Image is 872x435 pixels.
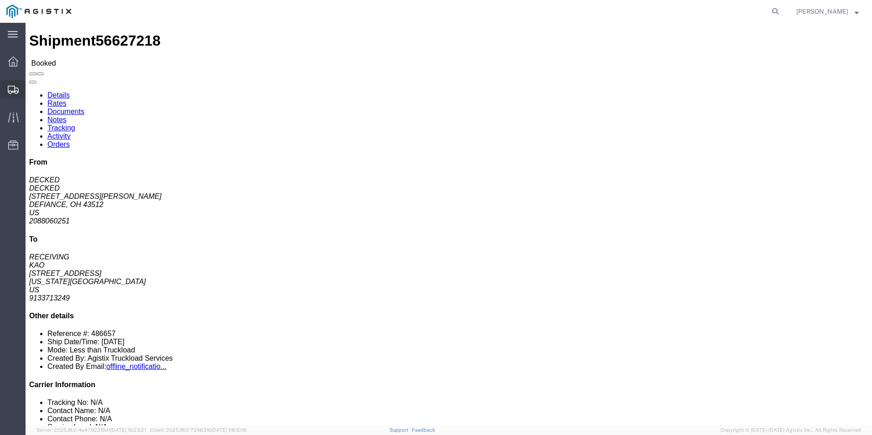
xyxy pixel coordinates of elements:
span: Copyright © [DATE]-[DATE] Agistix Inc., All Rights Reserved [721,426,861,434]
button: [PERSON_NAME] [796,6,859,17]
iframe: FS Legacy Container [26,23,872,425]
span: [DATE] 08:10:16 [211,427,247,433]
span: Client: 2025.18.0-7346316 [150,427,247,433]
a: Support [389,427,412,433]
span: Server: 2025.18.0-4e47823f9d1 [36,427,146,433]
span: [DATE] 10:23:21 [110,427,146,433]
img: logo [6,5,71,18]
a: Feedback [412,427,435,433]
span: Corey Keys [796,6,848,16]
